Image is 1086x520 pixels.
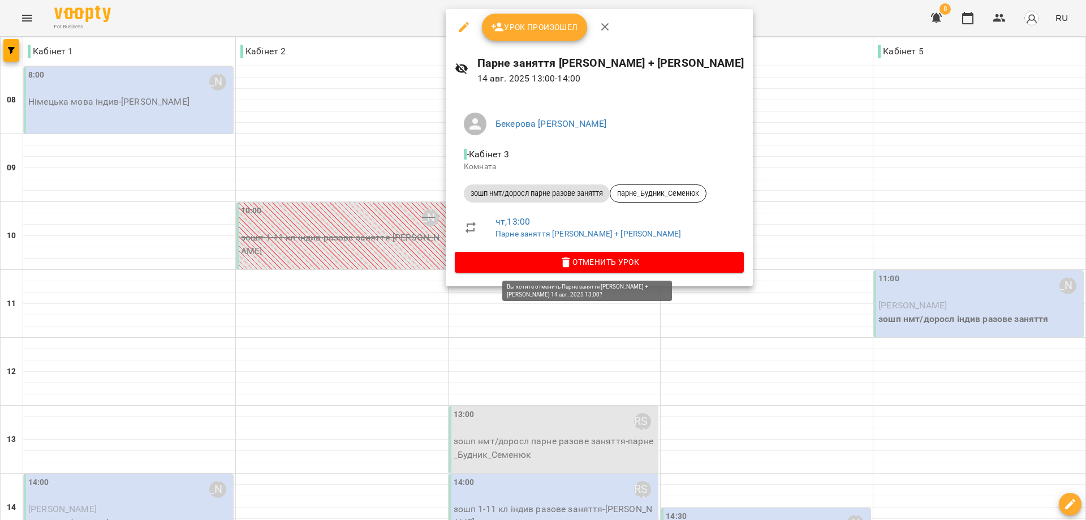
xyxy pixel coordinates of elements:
[491,20,578,34] span: Урок произошел
[464,149,512,160] span: - Кабінет 3
[495,118,606,129] a: Бекерова [PERSON_NAME]
[464,255,735,269] span: Отменить Урок
[477,54,744,72] h6: Парне заняття [PERSON_NAME] + [PERSON_NAME]
[610,188,706,199] span: парне_Будник_Семенюк
[495,216,530,227] a: чт , 13:00
[477,72,744,85] p: 14 авг. 2025 13:00 - 14:00
[610,184,706,203] div: парне_Будник_Семенюк
[455,252,744,272] button: Отменить Урок
[495,229,681,238] a: Парне заняття [PERSON_NAME] + [PERSON_NAME]
[482,14,587,41] button: Урок произошел
[464,188,610,199] span: зошп нмт/доросл парне разове заняття
[464,161,735,173] p: Комната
